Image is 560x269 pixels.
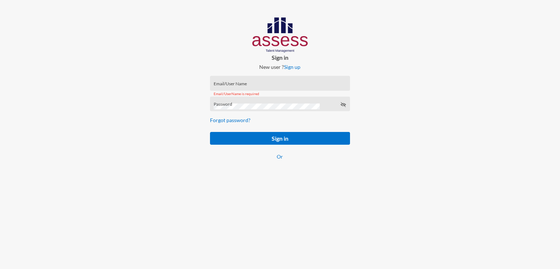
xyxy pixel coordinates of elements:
p: New user ? [204,64,356,70]
img: AssessLogoo.svg [252,17,308,52]
p: Or [210,153,350,160]
button: Sign in [210,132,350,145]
a: Forgot password? [210,117,250,123]
a: Sign up [284,64,300,70]
p: Sign in [204,54,356,61]
mat-error: Email/UserName is required [214,92,346,96]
